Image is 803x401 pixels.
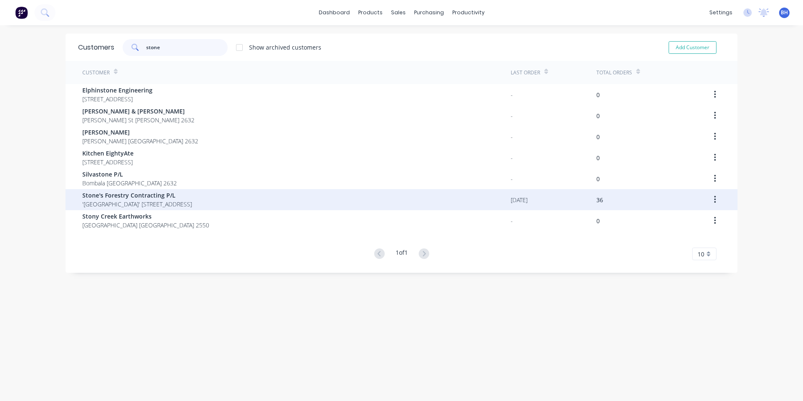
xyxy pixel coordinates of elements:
[82,149,134,158] span: Kitchen EightyAte
[82,191,192,200] span: Stone's Forestry Contracting P/L
[448,6,489,19] div: productivity
[669,41,716,54] button: Add Customer
[596,69,632,77] div: Total Orders
[596,216,600,225] div: 0
[82,116,194,124] span: [PERSON_NAME] St [PERSON_NAME] 2632
[82,69,110,77] div: Customer
[596,174,600,183] div: 0
[82,200,192,208] span: '[GEOGRAPHIC_DATA]' [STREET_ADDRESS]
[511,195,527,204] div: [DATE]
[82,179,177,187] span: Bombala [GEOGRAPHIC_DATA] 2632
[78,42,114,53] div: Customers
[511,111,513,120] div: -
[596,195,603,204] div: 36
[511,153,513,162] div: -
[82,170,177,179] span: Silvastone P/L
[596,111,600,120] div: 0
[315,6,354,19] a: dashboard
[781,9,788,16] span: BH
[82,128,198,137] span: [PERSON_NAME]
[705,6,737,19] div: settings
[511,90,513,99] div: -
[82,95,152,103] span: [STREET_ADDRESS]
[82,137,198,145] span: [PERSON_NAME] [GEOGRAPHIC_DATA] 2632
[698,250,704,259] span: 10
[146,39,228,56] input: Search customers...
[511,174,513,183] div: -
[387,6,410,19] div: sales
[596,153,600,162] div: 0
[15,6,28,19] img: Factory
[82,107,194,116] span: [PERSON_NAME] & [PERSON_NAME]
[354,6,387,19] div: products
[82,158,134,166] span: [STREET_ADDRESS]
[396,248,408,260] div: 1 of 1
[511,69,540,77] div: Last Order
[596,132,600,141] div: 0
[596,90,600,99] div: 0
[249,43,321,52] div: Show archived customers
[511,216,513,225] div: -
[511,132,513,141] div: -
[82,212,209,221] span: Stony Creek Earthworks
[82,221,209,230] span: [GEOGRAPHIC_DATA] [GEOGRAPHIC_DATA] 2550
[410,6,448,19] div: purchasing
[82,86,152,95] span: Elphinstone Engineering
